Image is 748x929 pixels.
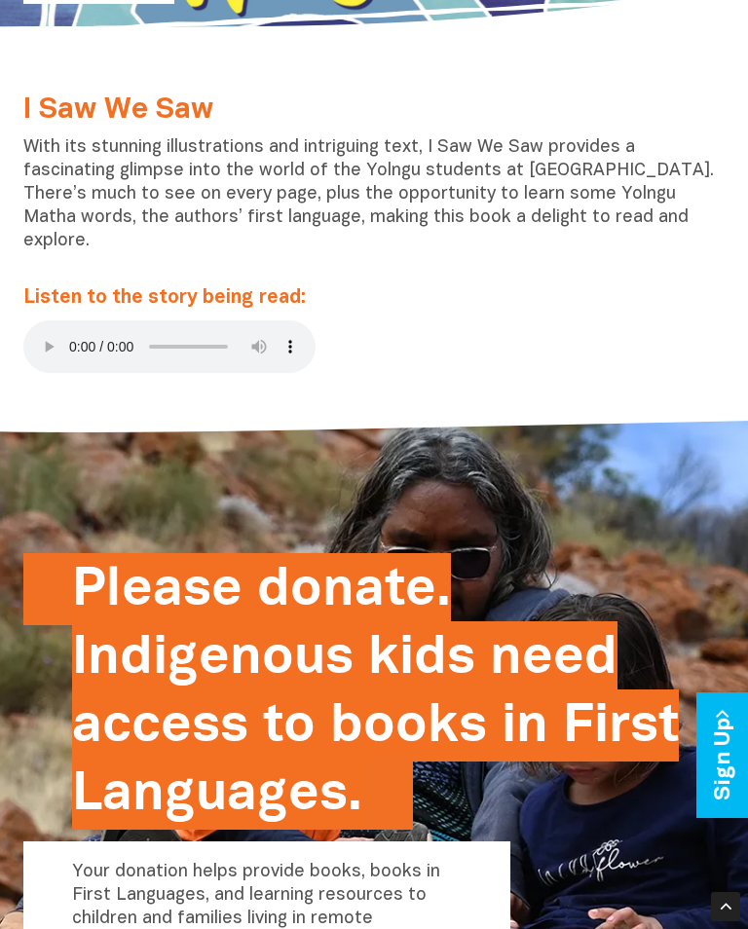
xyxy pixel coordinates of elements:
span: Listen to the story being read: [23,289,306,307]
div: Scroll Back to Top [711,892,740,921]
p: With its stunning illustrations and intriguing text, I Saw We Saw provides a fascinating glimpse ... [23,136,725,277]
h2: I Saw We Saw [23,94,725,127]
h2: Please donate. Indigenous kids need access to books in First Languages. [72,553,679,830]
